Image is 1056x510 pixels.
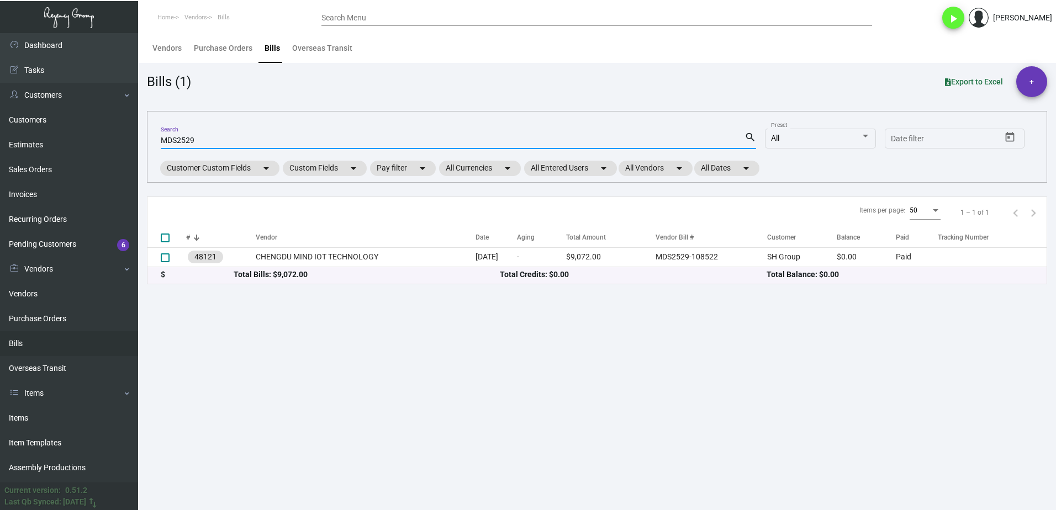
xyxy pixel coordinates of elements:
[936,72,1012,92] button: Export to Excel
[656,232,768,242] div: Vendor Bill #
[896,232,909,242] div: Paid
[942,7,964,29] button: play_arrow
[517,232,567,242] div: Aging
[767,247,837,267] td: SH Group
[656,247,768,267] td: MDS2529-108522
[147,72,191,92] div: Bills (1)
[993,12,1052,24] div: [PERSON_NAME]
[256,232,476,242] div: Vendor
[597,162,610,175] mat-icon: arrow_drop_down
[910,206,917,214] span: 50
[265,42,280,54] div: Bills
[566,232,606,242] div: Total Amount
[767,232,837,242] div: Customer
[416,162,429,175] mat-icon: arrow_drop_down
[476,232,489,242] div: Date
[517,232,535,242] div: Aging
[566,232,655,242] div: Total Amount
[938,232,1047,242] div: Tracking Number
[347,162,360,175] mat-icon: arrow_drop_down
[501,162,514,175] mat-icon: arrow_drop_down
[186,232,256,242] div: #
[947,12,960,25] i: play_arrow
[566,247,655,267] td: $9,072.00
[218,14,230,21] span: Bills
[517,247,567,267] td: -
[1001,129,1019,146] button: Open calendar
[896,247,937,267] td: Paid
[837,232,896,242] div: Balance
[152,42,182,54] div: Vendors
[745,131,756,144] mat-icon: search
[234,269,500,280] div: Total Bills: $9,072.00
[619,161,693,176] mat-chip: All Vendors
[4,485,61,496] div: Current version:
[1016,66,1047,97] button: +
[283,161,367,176] mat-chip: Custom Fields
[439,161,521,176] mat-chip: All Currencies
[370,161,436,176] mat-chip: Pay filter
[188,251,223,263] mat-chip: 48121
[969,8,989,28] img: admin@bootstrapmaster.com
[160,161,279,176] mat-chip: Customer Custom Fields
[837,247,896,267] td: $0.00
[4,496,86,508] div: Last Qb Synced: [DATE]
[694,161,759,176] mat-chip: All Dates
[771,134,779,142] span: All
[161,269,234,280] div: $
[837,232,860,242] div: Balance
[656,232,694,242] div: Vendor Bill #
[673,162,686,175] mat-icon: arrow_drop_down
[1025,204,1042,221] button: Next page
[260,162,273,175] mat-icon: arrow_drop_down
[1029,66,1034,97] span: +
[960,208,989,217] div: 1 – 1 of 1
[891,135,925,144] input: Start date
[938,232,989,242] div: Tracking Number
[184,14,207,21] span: Vendors
[476,232,517,242] div: Date
[740,162,753,175] mat-icon: arrow_drop_down
[194,42,252,54] div: Purchase Orders
[934,135,988,144] input: End date
[859,205,905,215] div: Items per page:
[292,42,352,54] div: Overseas Transit
[65,485,87,496] div: 0.51.2
[767,232,796,242] div: Customer
[256,232,277,242] div: Vendor
[1007,204,1025,221] button: Previous page
[186,232,190,242] div: #
[896,232,937,242] div: Paid
[524,161,617,176] mat-chip: All Entered Users
[910,207,941,215] mat-select: Items per page:
[500,269,767,280] div: Total Credits: $0.00
[945,77,1003,86] span: Export to Excel
[767,269,1033,280] div: Total Balance: $0.00
[476,247,517,267] td: [DATE]
[157,14,174,21] span: Home
[256,247,476,267] td: CHENGDU MIND IOT TECHNOLOGY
